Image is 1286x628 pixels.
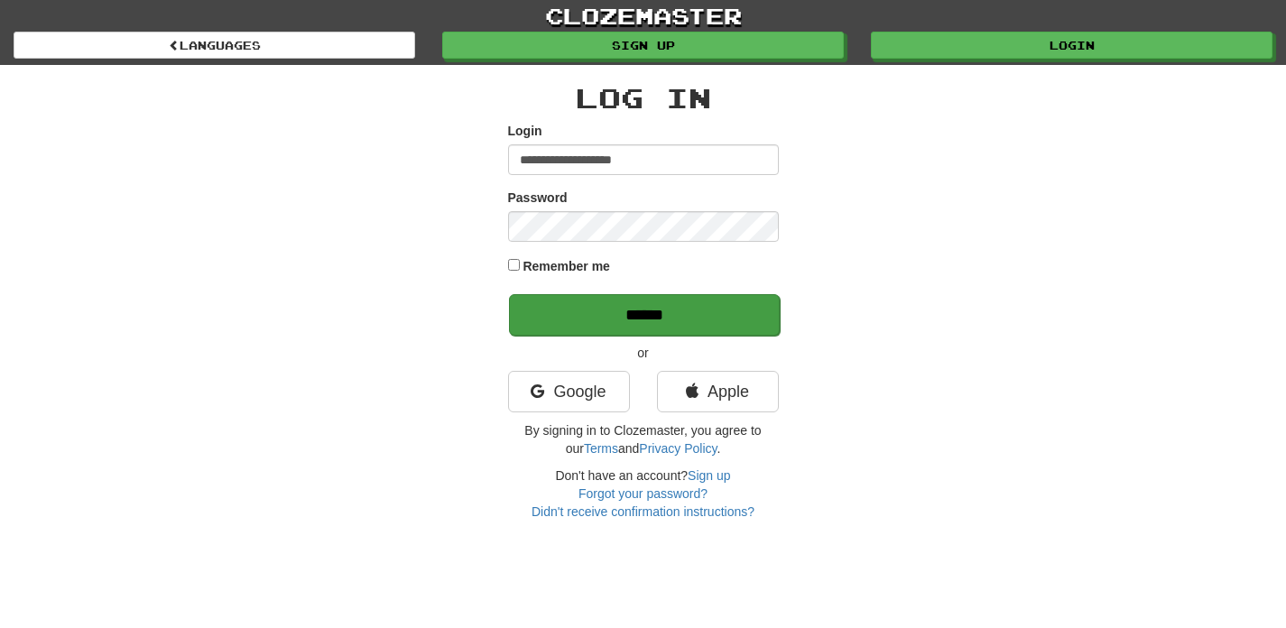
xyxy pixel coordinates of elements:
[508,189,568,207] label: Password
[14,32,415,59] a: Languages
[639,441,717,456] a: Privacy Policy
[523,257,610,275] label: Remember me
[871,32,1272,59] a: Login
[508,371,630,412] a: Google
[508,122,542,140] label: Login
[584,441,618,456] a: Terms
[508,421,779,457] p: By signing in to Clozemaster, you agree to our and .
[532,504,754,519] a: Didn't receive confirmation instructions?
[508,83,779,113] h2: Log In
[688,468,730,483] a: Sign up
[578,486,708,501] a: Forgot your password?
[508,344,779,362] p: or
[657,371,779,412] a: Apple
[508,466,779,521] div: Don't have an account?
[442,32,844,59] a: Sign up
